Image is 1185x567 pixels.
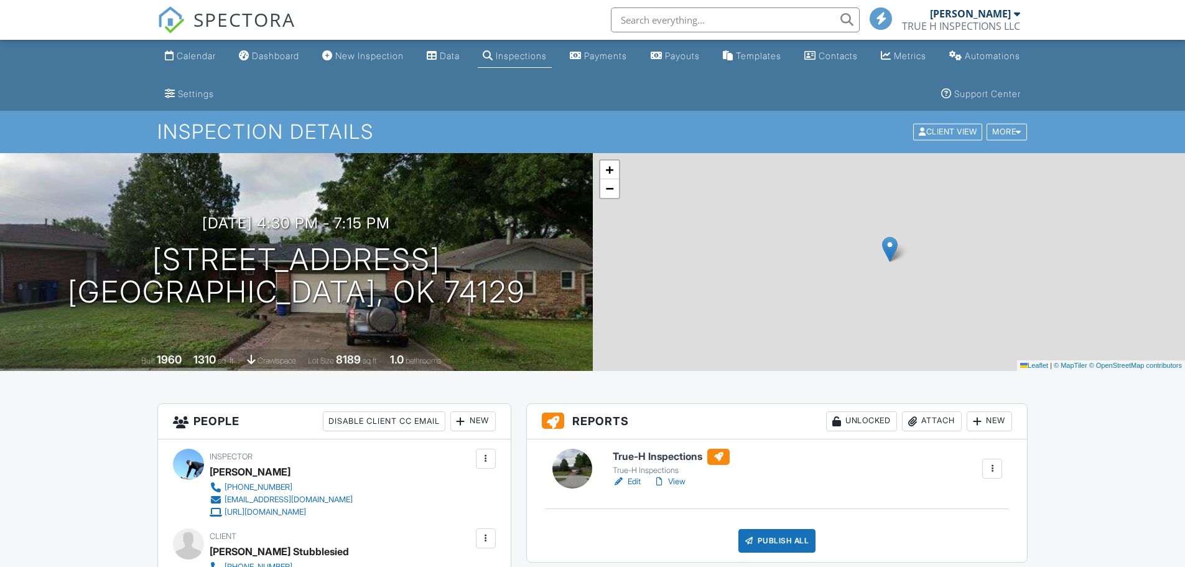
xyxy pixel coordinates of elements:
span: | [1050,362,1052,369]
h3: [DATE] 4:30 pm - 7:15 pm [202,215,390,232]
input: Search everything... [611,7,860,32]
div: [PERSON_NAME] [930,7,1011,20]
span: Client [210,532,236,541]
div: True-H Inspections [613,466,730,476]
div: 1310 [193,353,216,366]
a: Metrics [876,45,931,68]
a: Zoom out [600,179,619,198]
div: New [450,411,496,431]
a: New Inspection [317,45,409,68]
h3: Reports [527,404,1028,439]
a: © MapTiler [1054,362,1087,369]
h6: True-H Inspections [613,449,730,465]
div: 8189 [336,353,361,366]
a: Payments [565,45,632,68]
a: [PHONE_NUMBER] [210,481,353,494]
div: Support Center [954,88,1021,99]
a: Dashboard [234,45,304,68]
a: Inspections [478,45,552,68]
div: Data [440,50,460,61]
a: Payouts [646,45,705,68]
div: Metrics [894,50,926,61]
a: SPECTORA [157,17,295,43]
span: sq. ft. [218,356,235,365]
div: Calendar [177,50,216,61]
span: − [605,180,613,196]
a: Client View [912,126,985,136]
a: Automations (Basic) [944,45,1025,68]
div: Automations [965,50,1020,61]
span: + [605,162,613,177]
div: [PERSON_NAME] Stubblesied [210,542,349,561]
div: Payments [584,50,627,61]
a: Leaflet [1020,362,1048,369]
span: SPECTORA [193,6,295,32]
a: Zoom in [600,161,619,179]
div: Unlocked [826,411,897,431]
a: View [653,476,685,488]
div: New [967,411,1012,431]
a: Data [422,45,465,68]
div: [PHONE_NUMBER] [225,482,292,492]
div: Disable Client CC Email [323,411,445,431]
span: bathrooms [406,356,441,365]
a: Contacts [799,45,863,68]
img: Marker [882,237,898,262]
span: Built [141,356,155,365]
a: © OpenStreetMap contributors [1089,362,1182,369]
a: Edit [613,476,641,488]
div: [PERSON_NAME] [210,462,290,481]
h1: [STREET_ADDRESS] [GEOGRAPHIC_DATA], OK 74129 [68,243,525,309]
div: Templates [736,50,781,61]
div: TRUE H INSPECTIONS LLC [902,20,1020,32]
h1: Inspection Details [157,121,1028,143]
div: Publish All [738,529,816,553]
span: Inspector [210,452,253,461]
a: Calendar [160,45,221,68]
div: Payouts [665,50,700,61]
a: Support Center [936,83,1026,106]
div: Contacts [819,50,858,61]
div: [URL][DOMAIN_NAME] [225,507,306,517]
div: Dashboard [252,50,299,61]
h3: People [158,404,511,439]
a: Settings [160,83,219,106]
div: 1.0 [390,353,404,366]
div: 1960 [157,353,182,366]
div: Inspections [496,50,547,61]
a: [EMAIL_ADDRESS][DOMAIN_NAME] [210,494,353,506]
div: Settings [178,88,214,99]
div: New Inspection [335,50,404,61]
div: Attach [902,411,962,431]
a: Templates [718,45,786,68]
a: True-H Inspections True-H Inspections [613,449,730,476]
span: Lot Size [308,356,334,365]
div: Client View [913,124,982,141]
div: More [987,124,1027,141]
span: sq.ft. [363,356,378,365]
span: crawlspace [258,356,296,365]
a: [URL][DOMAIN_NAME] [210,506,353,518]
img: The Best Home Inspection Software - Spectora [157,6,185,34]
div: [EMAIL_ADDRESS][DOMAIN_NAME] [225,495,353,505]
